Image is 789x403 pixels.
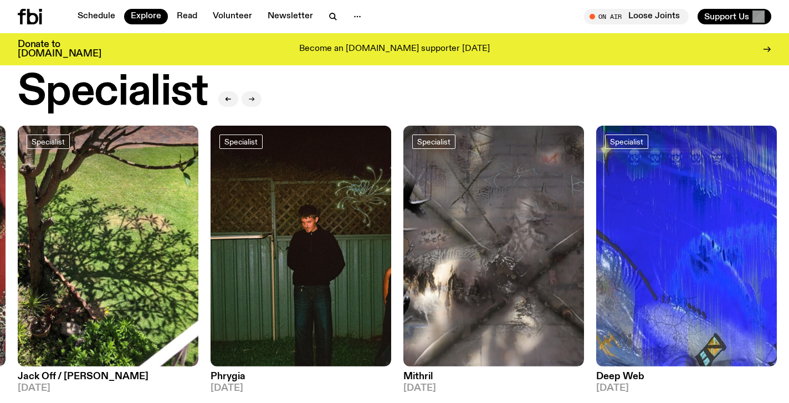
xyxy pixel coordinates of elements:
[124,9,168,24] a: Explore
[403,126,584,366] img: An abstract artwork in mostly grey, with a textural cross in the centre. There are metallic and d...
[403,384,584,393] span: [DATE]
[211,126,391,366] img: A greeny-grainy film photo of Bela, John and Bindi at night. They are standing in a backyard on g...
[224,137,258,146] span: Specialist
[18,366,198,393] a: Jack Off / [PERSON_NAME][DATE]
[219,135,263,149] a: Specialist
[698,9,771,24] button: Support Us
[206,9,259,24] a: Volunteer
[596,366,777,393] a: Deep Web[DATE]
[596,126,777,366] img: An abstract artwork, in bright blue with amorphous shapes, illustrated shimmers and small drawn c...
[18,40,101,59] h3: Donate to [DOMAIN_NAME]
[18,372,198,381] h3: Jack Off / [PERSON_NAME]
[27,135,70,149] a: Specialist
[704,12,749,22] span: Support Us
[403,366,584,393] a: Mithril[DATE]
[18,71,207,113] h2: Specialist
[211,384,391,393] span: [DATE]
[299,44,490,54] p: Become an [DOMAIN_NAME] supporter [DATE]
[412,135,455,149] a: Specialist
[596,372,777,381] h3: Deep Web
[32,137,65,146] span: Specialist
[170,9,204,24] a: Read
[610,137,643,146] span: Specialist
[596,384,777,393] span: [DATE]
[211,372,391,381] h3: Phrygia
[605,135,648,149] a: Specialist
[417,137,450,146] span: Specialist
[211,366,391,393] a: Phrygia[DATE]
[584,9,689,24] button: On AirLoose Joints
[71,9,122,24] a: Schedule
[261,9,320,24] a: Newsletter
[18,384,198,393] span: [DATE]
[403,372,584,381] h3: Mithril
